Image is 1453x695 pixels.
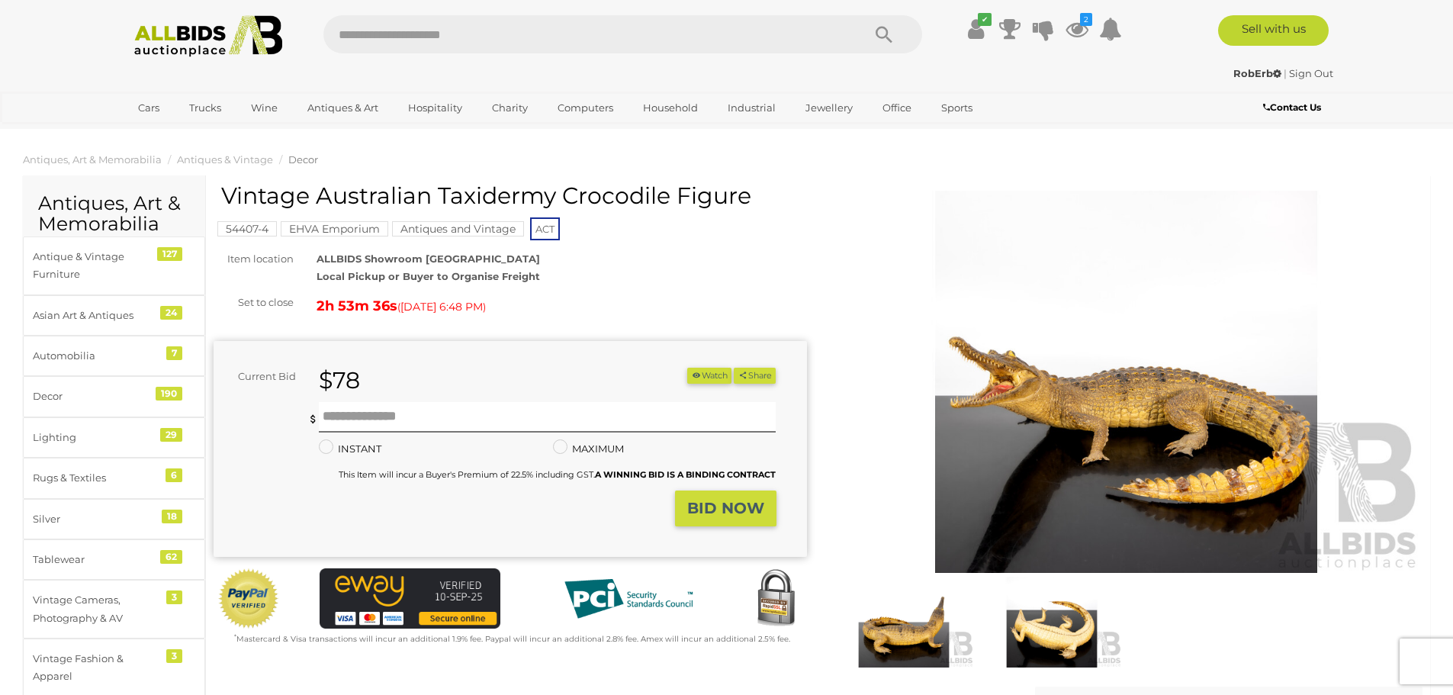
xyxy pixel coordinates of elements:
div: 7 [166,346,182,360]
a: Sign Out [1289,67,1333,79]
div: 62 [160,550,182,564]
small: This Item will incur a Buyer's Premium of 22.5% including GST. [339,469,776,480]
a: Sell with us [1218,15,1329,46]
a: 2 [1066,15,1088,43]
button: Share [734,368,776,384]
a: Tablewear 62 [23,539,205,580]
img: Vintage Australian Taxidermy Crocodile Figure [982,577,1122,668]
img: PCI DSS compliant [552,568,705,629]
a: Decor [288,153,318,166]
a: 54407-4 [217,223,277,235]
a: Antique & Vintage Furniture 127 [23,236,205,295]
a: Office [873,95,921,121]
li: Watch this item [687,368,731,384]
button: BID NOW [675,491,776,526]
a: Antiques & Art [297,95,388,121]
label: MAXIMUM [553,440,624,458]
a: Charity [482,95,538,121]
div: 3 [166,649,182,663]
label: INSTANT [319,440,381,458]
mark: EHVA Emporium [281,221,388,236]
div: Vintage Fashion & Apparel [33,650,159,686]
div: 24 [160,306,182,320]
h2: Antiques, Art & Memorabilia [38,193,190,235]
div: 18 [162,510,182,523]
img: Allbids.com.au [126,15,291,57]
div: Automobilia [33,347,159,365]
mark: 54407-4 [217,221,277,236]
div: Item location [202,250,305,268]
div: 127 [157,247,182,261]
a: Automobilia 7 [23,336,205,376]
div: 29 [160,428,182,442]
button: Watch [687,368,731,384]
div: Asian Art & Antiques [33,307,159,324]
span: ACT [530,217,560,240]
a: Antiques and Vintage [392,223,524,235]
div: 6 [166,468,182,482]
div: 190 [156,387,182,401]
a: Decor 190 [23,376,205,417]
img: eWAY Payment Gateway [320,568,500,629]
a: Lighting 29 [23,417,205,458]
strong: $78 [319,366,360,394]
div: Decor [33,388,159,405]
strong: BID NOW [687,499,764,517]
h1: Vintage Australian Taxidermy Crocodile Figure [221,183,803,208]
a: ✔ [965,15,988,43]
a: Antiques, Art & Memorabilia [23,153,162,166]
a: Antiques & Vintage [177,153,273,166]
a: Contact Us [1263,99,1325,116]
b: A WINNING BID IS A BINDING CONTRACT [595,469,776,480]
div: Current Bid [214,368,307,385]
strong: ALLBIDS Showroom [GEOGRAPHIC_DATA] [317,253,540,265]
div: Tablewear [33,551,159,568]
a: Rugs & Textiles 6 [23,458,205,498]
mark: Antiques and Vintage [392,221,524,236]
a: Jewellery [796,95,863,121]
a: Vintage Cameras, Photography & AV 3 [23,580,205,639]
span: ( ) [397,301,486,313]
div: Silver [33,510,159,528]
div: Rugs & Textiles [33,469,159,487]
a: Sports [931,95,982,121]
div: Lighting [33,429,159,446]
div: Vintage Cameras, Photography & AV [33,591,159,627]
strong: RobErb [1233,67,1281,79]
a: [GEOGRAPHIC_DATA] [128,121,256,146]
button: Search [846,15,922,53]
a: Cars [128,95,169,121]
a: Household [633,95,708,121]
img: Vintage Australian Taxidermy Crocodile Figure [830,191,1423,573]
small: Mastercard & Visa transactions will incur an additional 1.9% fee. Paypal will incur an additional... [234,634,790,644]
img: Secured by Rapid SSL [745,568,806,629]
a: Wine [241,95,288,121]
a: RobErb [1233,67,1284,79]
span: | [1284,67,1287,79]
img: Vintage Australian Taxidermy Crocodile Figure [834,577,974,668]
a: Industrial [718,95,786,121]
i: 2 [1080,13,1092,26]
a: Trucks [179,95,231,121]
a: Hospitality [398,95,472,121]
strong: Local Pickup or Buyer to Organise Freight [317,270,540,282]
strong: 2h 53m 36s [317,298,397,314]
a: Computers [548,95,623,121]
div: Antique & Vintage Furniture [33,248,159,284]
img: Official PayPal Seal [217,568,280,629]
div: Set to close [202,294,305,311]
div: 3 [166,590,182,604]
i: ✔ [978,13,992,26]
b: Contact Us [1263,101,1321,113]
span: [DATE] 6:48 PM [400,300,483,314]
a: EHVA Emporium [281,223,388,235]
a: Asian Art & Antiques 24 [23,295,205,336]
a: Silver 18 [23,499,205,539]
